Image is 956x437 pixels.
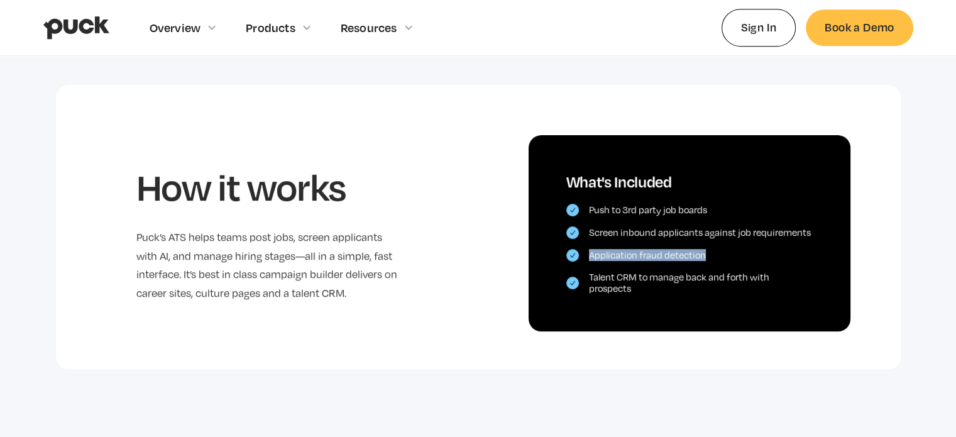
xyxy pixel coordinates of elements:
img: Checkmark icon [570,207,575,213]
div: Products [246,21,295,35]
div: Screen inbound applicants against job requirements [589,227,811,238]
img: Checkmark icon [570,253,575,258]
a: Sign In [722,9,796,46]
img: Checkmark icon [570,280,575,285]
div: What's Included [566,173,813,191]
div: Resources [341,21,397,35]
div: Push to 3rd party job boards [589,204,707,216]
img: Checkmark icon [570,230,575,235]
div: Application fraud detection [589,250,706,261]
p: Puck’s ATS helps teams post jobs, screen applicants with AI, and manage hiring stages—all in a si... [136,228,398,303]
a: Book a Demo [806,9,913,45]
h2: How it works [136,164,398,208]
div: Overview [150,21,201,35]
div: Talent CRM to manage back and forth with prospects [589,272,813,294]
